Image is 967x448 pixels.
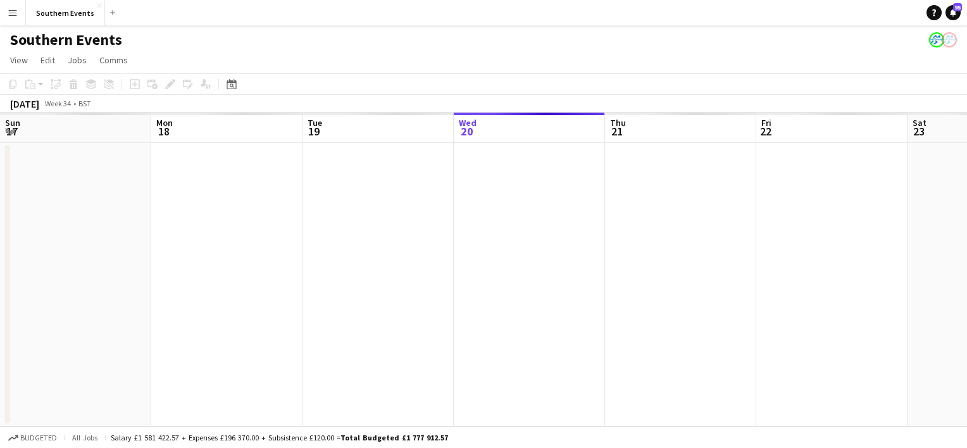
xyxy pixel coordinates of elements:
span: Budgeted [20,433,57,442]
div: BST [78,99,91,108]
span: Sat [913,117,926,128]
a: Jobs [63,52,92,68]
span: All jobs [70,433,100,442]
a: Edit [35,52,60,68]
app-user-avatar: RunThrough Events [942,32,957,47]
button: Budgeted [6,431,59,445]
span: 19 [306,124,322,139]
span: Mon [156,117,173,128]
span: 23 [911,124,926,139]
span: 95 [953,3,962,11]
h1: Southern Events [10,30,122,49]
span: Thu [610,117,626,128]
span: Edit [41,54,55,66]
span: 17 [3,124,20,139]
div: Salary £1 581 422.57 + Expenses £196 370.00 + Subsistence £120.00 = [111,433,448,442]
span: 21 [608,124,626,139]
span: 18 [154,124,173,139]
a: View [5,52,33,68]
span: Tue [308,117,322,128]
span: Total Budgeted £1 777 912.57 [340,433,448,442]
div: [DATE] [10,97,39,110]
a: Comms [94,52,133,68]
span: 20 [457,124,477,139]
span: Week 34 [42,99,73,108]
button: Southern Events [26,1,105,25]
span: View [10,54,28,66]
span: Fri [761,117,771,128]
span: Jobs [68,54,87,66]
a: 95 [945,5,961,20]
span: Comms [99,54,128,66]
span: Wed [459,117,477,128]
span: 22 [759,124,771,139]
app-user-avatar: RunThrough Events [929,32,944,47]
span: Sun [5,117,20,128]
